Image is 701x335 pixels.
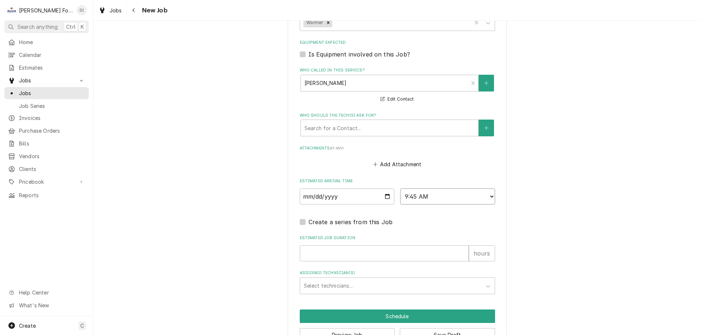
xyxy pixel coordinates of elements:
[4,150,89,162] a: Vendors
[300,235,495,261] div: Estimated Job Duration
[300,145,495,170] div: Attachments
[484,125,489,131] svg: Create New Contact
[4,20,89,33] button: Search anythingCtrlK
[303,18,324,27] div: Warmer
[300,270,495,294] div: Assigned Technician(s)
[300,113,495,118] label: Who should the tech(s) ask for?
[300,235,495,241] label: Estimated Job Duration
[19,178,74,186] span: Pricebook
[128,4,140,16] button: Navigate back
[4,49,89,61] a: Calendar
[19,140,85,147] span: Bills
[309,218,393,226] label: Create a series from this Job
[110,7,122,14] span: Jobs
[300,309,495,323] div: Button Group Row
[4,176,89,188] a: Go to Pricebook
[4,62,89,74] a: Estimates
[80,322,84,330] span: C
[4,189,89,201] a: Reports
[309,50,410,59] label: Is Equipment involved on this Job?
[7,5,17,15] div: Marshall Food Equipment Service's Avatar
[479,120,494,136] button: Create New Contact
[19,77,74,84] span: Jobs
[300,270,495,276] label: Assigned Technician(s)
[19,152,85,160] span: Vendors
[66,23,76,31] span: Ctrl
[19,323,36,329] span: Create
[19,89,85,97] span: Jobs
[379,95,415,104] button: Edit Contact
[19,165,85,173] span: Clients
[484,81,489,86] svg: Create New Contact
[7,5,17,15] div: M
[324,18,332,27] div: Remove Warmer
[4,125,89,137] a: Purchase Orders
[19,64,85,71] span: Estimates
[18,23,58,31] span: Search anything
[300,178,495,184] label: Estimated Arrival Time
[300,67,495,73] label: Who called in this service?
[4,74,89,86] a: Go to Jobs
[19,301,84,309] span: What's New
[469,245,495,261] div: hours
[19,7,73,14] div: [PERSON_NAME] Food Equipment Service
[96,4,125,16] a: Jobs
[300,188,395,204] input: Date
[19,191,85,199] span: Reports
[300,67,495,104] div: Who called in this service?
[140,5,168,15] span: New Job
[19,51,85,59] span: Calendar
[300,309,495,323] button: Schedule
[81,23,84,31] span: K
[4,299,89,311] a: Go to What's New
[330,146,344,150] span: ( if any )
[4,100,89,112] a: Job Series
[4,87,89,99] a: Jobs
[19,127,85,135] span: Purchase Orders
[4,163,89,175] a: Clients
[479,75,494,91] button: Create New Contact
[77,5,87,15] div: Derek Testa (81)'s Avatar
[4,287,89,299] a: Go to Help Center
[4,112,89,124] a: Invoices
[300,145,495,151] label: Attachments
[19,102,85,110] span: Job Series
[372,159,423,170] button: Add Attachment
[300,113,495,136] div: Who should the tech(s) ask for?
[300,40,495,46] label: Equipment Expected
[19,38,85,46] span: Home
[400,188,495,204] select: Time Select
[19,114,85,122] span: Invoices
[4,137,89,149] a: Bills
[19,289,84,296] span: Help Center
[4,36,89,48] a: Home
[300,178,495,204] div: Estimated Arrival Time
[300,40,495,58] div: Equipment Expected
[77,5,87,15] div: D(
